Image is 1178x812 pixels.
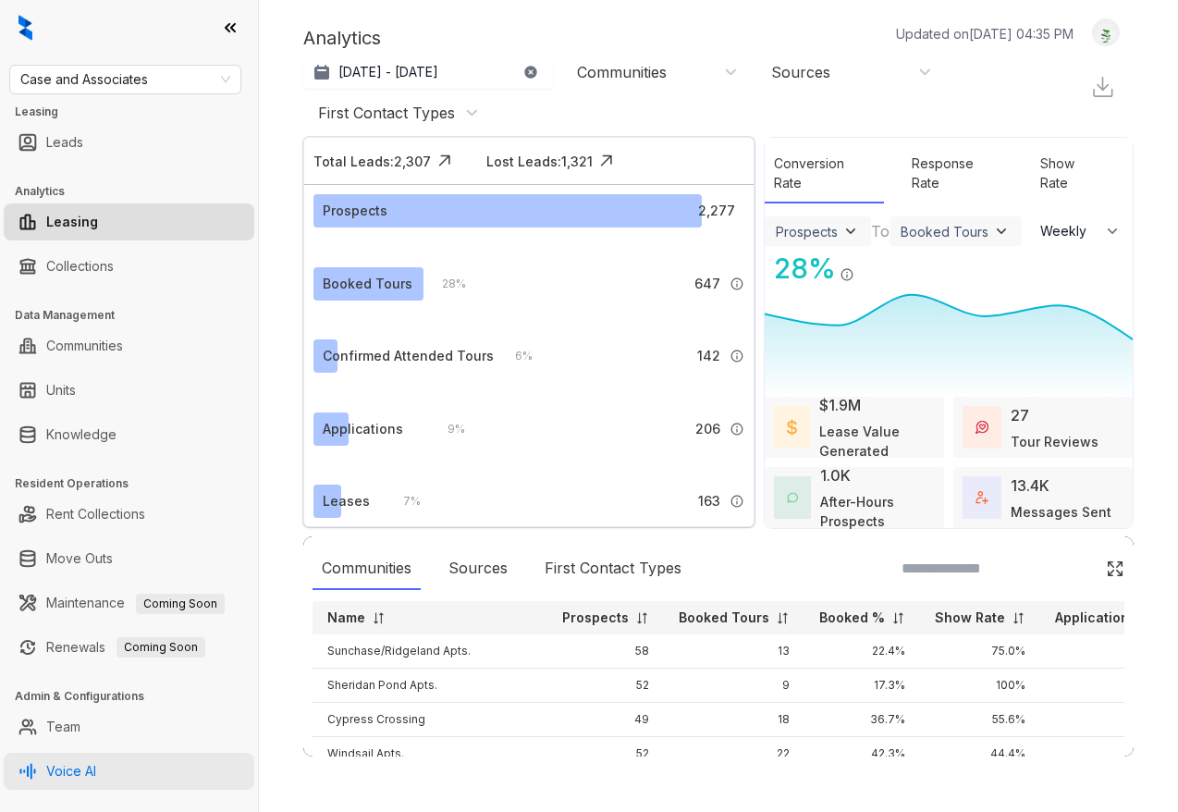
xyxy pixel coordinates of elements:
[4,416,254,453] li: Knowledge
[4,629,254,666] li: Renewals
[920,737,1040,771] td: 44.4%
[323,491,370,511] div: Leases
[1011,474,1049,497] div: 13.4K
[313,669,547,703] td: Sheridan Pond Apts.
[1031,144,1114,203] div: Show Rate
[429,419,465,439] div: 9 %
[327,609,365,627] p: Name
[323,274,412,294] div: Booked Tours
[1040,222,1097,240] span: Weekly
[577,62,667,82] div: Communities
[920,669,1040,703] td: 100%
[46,496,145,533] a: Rent Collections
[820,492,935,531] div: After-Hours Prospects
[664,703,804,737] td: 18
[15,475,258,492] h3: Resident Operations
[730,349,744,363] img: Info
[46,372,76,409] a: Units
[323,201,387,221] div: Prospects
[547,669,664,703] td: 52
[771,62,830,82] div: Sources
[679,609,769,627] p: Booked Tours
[664,737,804,771] td: 22
[1011,432,1098,451] div: Tour Reviews
[46,540,113,577] a: Move Outs
[776,224,838,240] div: Prospects
[697,346,720,366] span: 142
[4,203,254,240] li: Leasing
[313,547,421,590] div: Communities
[992,222,1011,240] img: ViewFilterArrow
[920,634,1040,669] td: 75.0%
[1040,669,1172,703] td: 3
[15,183,258,200] h3: Analytics
[787,492,797,503] img: AfterHoursConversations
[896,24,1074,43] p: Updated on [DATE] 04:35 PM
[535,547,691,590] div: First Contact Types
[694,274,720,294] span: 647
[372,611,386,625] img: sorting
[891,611,905,625] img: sorting
[776,611,790,625] img: sorting
[431,147,459,175] img: Click Icon
[730,277,744,291] img: Info
[313,634,547,669] td: Sunchase/Ridgeland Apts.
[547,737,664,771] td: 52
[804,737,920,771] td: 42.3%
[1106,560,1124,578] img: Click Icon
[562,609,629,627] p: Prospects
[15,688,258,705] h3: Admin & Configurations
[840,267,854,282] img: Info
[935,609,1005,627] p: Show Rate
[804,703,920,737] td: 36.7%
[4,496,254,533] li: Rent Collections
[1040,703,1172,737] td: 16
[497,346,533,366] div: 6 %
[46,416,117,453] a: Knowledge
[4,540,254,577] li: Move Outs
[1055,609,1136,627] p: Applications
[765,248,836,289] div: 28 %
[46,203,98,240] a: Leasing
[819,394,861,416] div: $1.9M
[664,634,804,669] td: 13
[15,307,258,324] h3: Data Management
[976,491,988,504] img: TotalFum
[765,144,883,203] div: Conversion Rate
[1011,502,1111,522] div: Messages Sent
[804,669,920,703] td: 17.3%
[1040,634,1172,669] td: 4
[547,703,664,737] td: 49
[819,609,885,627] p: Booked %
[439,547,517,590] div: Sources
[841,222,860,240] img: ViewFilterArrow
[136,594,225,614] span: Coming Soon
[4,124,254,161] li: Leads
[804,634,920,669] td: 22.4%
[730,494,744,509] img: Info
[313,737,547,771] td: Windsail Apts.
[871,220,890,242] div: To
[1040,737,1172,771] td: 2
[313,703,547,737] td: Cypress Crossing
[1012,611,1025,625] img: sorting
[819,422,935,461] div: Lease Value Generated
[1090,74,1115,99] img: Download
[1011,404,1029,426] div: 27
[313,152,431,171] div: Total Leads: 2,307
[385,491,421,511] div: 7 %
[4,753,254,790] li: Voice AI
[902,144,1012,203] div: Response Rate
[46,327,123,364] a: Communities
[4,584,254,621] li: Maintenance
[547,634,664,669] td: 58
[423,274,466,294] div: 28 %
[698,201,735,221] span: 2,277
[46,124,83,161] a: Leads
[303,24,381,52] p: Analytics
[18,15,32,41] img: logo
[920,703,1040,737] td: 55.6%
[593,147,620,175] img: Click Icon
[4,248,254,285] li: Collections
[15,104,258,120] h3: Leasing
